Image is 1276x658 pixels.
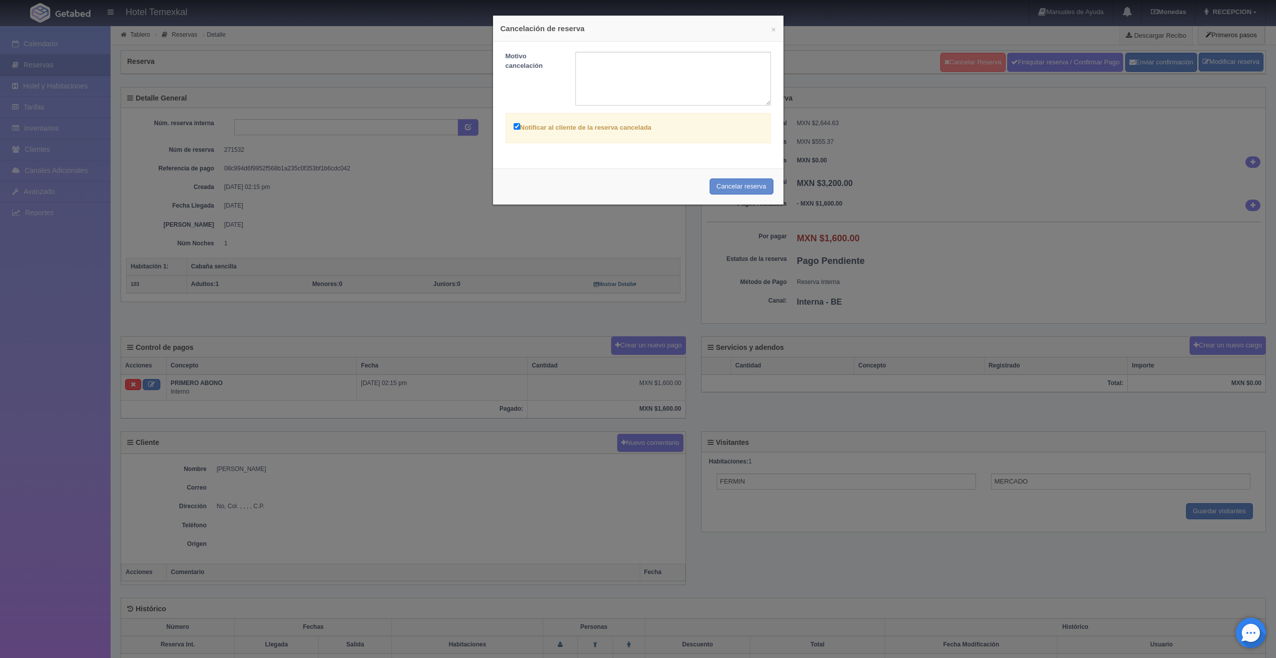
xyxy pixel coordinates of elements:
[710,178,773,195] button: Cancelar reserva
[501,23,776,34] h4: Cancelación de reserva
[498,52,568,70] label: Motivo cancelación
[771,26,776,33] button: ×
[514,121,652,133] label: Notificar al cliente de la reserva cancelada
[514,123,520,130] input: Notificar al cliente de la reserva cancelada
